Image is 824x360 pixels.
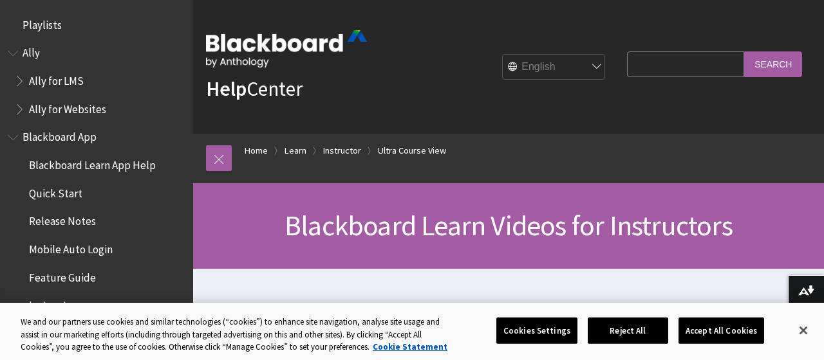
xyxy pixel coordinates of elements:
span: Instructors [29,295,81,312]
button: Close [789,316,818,345]
nav: Book outline for Playlists [8,14,185,36]
span: Blackboard Learn Videos for Instructors [285,208,733,243]
span: Quick Start [29,183,82,200]
a: Instructor [323,143,361,159]
span: Blackboard Learn App Help [29,154,156,172]
button: Cookies Settings [496,317,577,344]
span: Ally [23,42,40,60]
span: Ally for Websites [29,98,106,116]
a: Learn [285,143,306,159]
button: Accept All Cookies [679,317,764,344]
span: Feature Guide [29,267,96,284]
a: Ultra Course View [378,143,446,159]
strong: Help [206,76,247,102]
span: Playlists [23,14,62,32]
span: Ally for LMS [29,70,84,87]
a: Home [245,143,268,159]
div: We and our partners use cookies and similar technologies (“cookies”) to enhance site navigation, ... [21,316,453,354]
input: Search [744,51,802,76]
button: Reject All [588,317,668,344]
select: Site Language Selector [503,54,606,80]
span: Release Notes [29,211,96,228]
a: More information about your privacy, opens in a new tab [373,341,447,352]
a: HelpCenter [206,76,303,102]
nav: Book outline for Anthology Ally Help [8,42,185,120]
img: Blackboard by Anthology [206,30,367,67]
span: Blackboard App [23,127,97,144]
span: Mobile Auto Login [29,239,113,256]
